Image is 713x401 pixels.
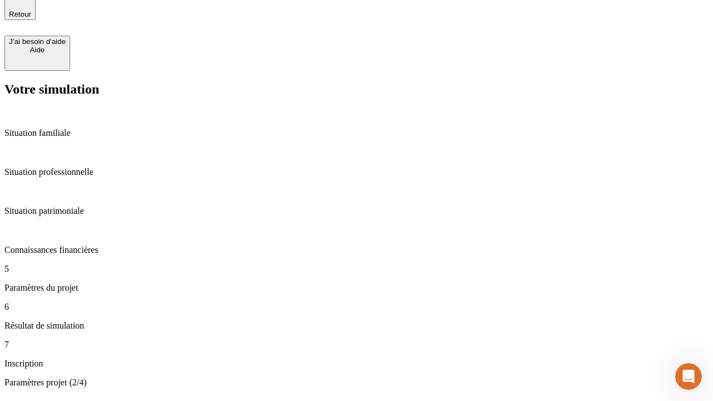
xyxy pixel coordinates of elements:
[9,46,66,54] div: Aide
[4,378,709,388] p: Paramètres projet (2/4)
[4,245,709,255] p: Connaissances financières
[4,321,709,331] p: Résultat de simulation
[4,340,709,350] p: 7
[4,167,709,177] p: Situation professionnelle
[675,363,702,390] iframe: Intercom live chat
[4,36,70,71] button: J’ai besoin d'aideAide
[9,10,31,18] span: Retour
[4,359,709,369] p: Inscription
[9,37,66,46] div: J’ai besoin d'aide
[4,128,709,138] p: Situation familiale
[4,302,709,312] p: 6
[4,206,709,216] p: Situation patrimoniale
[4,283,709,293] p: Paramètres du projet
[4,82,709,97] h2: Votre simulation
[4,264,709,274] p: 5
